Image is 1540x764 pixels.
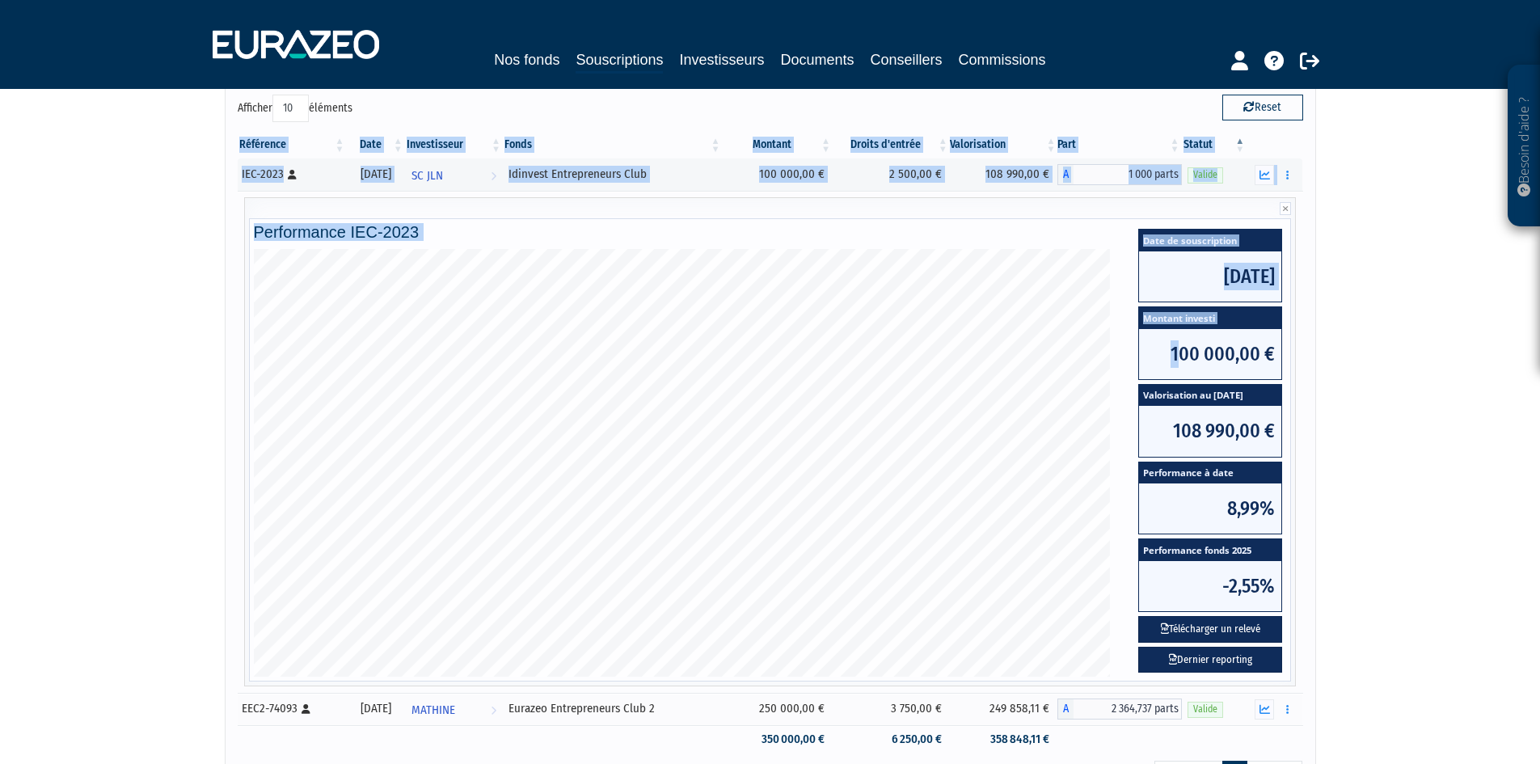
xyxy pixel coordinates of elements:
span: Valide [1188,702,1223,717]
span: MATHINE [411,695,455,725]
th: Montant: activer pour trier la colonne par ordre croissant [723,131,833,158]
span: 1 000 parts [1074,164,1181,185]
a: Investisseurs [679,49,764,71]
div: A - Idinvest Entrepreneurs Club [1057,164,1181,185]
div: A - Eurazeo Entrepreneurs Club 2 [1057,699,1181,720]
span: Date de souscription [1139,230,1281,251]
span: A [1057,699,1074,720]
th: Investisseur: activer pour trier la colonne par ordre croissant [405,131,503,158]
th: Valorisation: activer pour trier la colonne par ordre croissant [950,131,1058,158]
div: IEC-2023 [242,166,341,183]
i: [Français] Personne physique [288,170,297,179]
span: 8,99% [1139,483,1281,534]
span: Valide [1188,167,1223,183]
a: MATHINE [405,693,503,725]
td: 108 990,00 € [950,158,1058,191]
div: [DATE] [352,700,399,717]
i: Voir l'investisseur [491,161,496,191]
th: Date: activer pour trier la colonne par ordre croissant [347,131,405,158]
span: -2,55% [1139,561,1281,611]
button: Reset [1222,95,1303,120]
a: SC JLN [405,158,503,191]
div: [DATE] [352,166,399,183]
span: Performance fonds 2025 [1139,539,1281,561]
td: 6 250,00 € [833,725,950,753]
th: Part: activer pour trier la colonne par ordre croissant [1057,131,1181,158]
a: Nos fonds [494,49,559,71]
div: Idinvest Entrepreneurs Club [508,166,717,183]
select: Afficheréléments [272,95,309,122]
span: Montant investi [1139,307,1281,329]
th: Droits d'entrée: activer pour trier la colonne par ordre croissant [833,131,950,158]
h4: Performance IEC-2023 [254,223,1287,241]
div: EEC2-74093 [242,700,341,717]
td: 250 000,00 € [723,693,833,725]
td: 3 750,00 € [833,693,950,725]
span: Performance à date [1139,462,1281,484]
th: Fonds: activer pour trier la colonne par ordre croissant [503,131,723,158]
button: Télécharger un relevé [1138,616,1282,643]
th: Référence : activer pour trier la colonne par ordre croissant [238,131,347,158]
th: Statut : activer pour trier la colonne par ordre d&eacute;croissant [1182,131,1247,158]
i: [Français] Personne physique [302,704,310,714]
span: A [1057,164,1074,185]
i: Voir l'investisseur [491,695,496,725]
a: Conseillers [871,49,943,71]
td: 350 000,00 € [723,725,833,753]
p: Besoin d'aide ? [1515,74,1534,219]
td: 100 000,00 € [723,158,833,191]
span: [DATE] [1139,251,1281,302]
span: 2 364,737 parts [1074,699,1181,720]
span: Valorisation au [DATE] [1139,385,1281,407]
td: 249 858,11 € [950,693,1058,725]
a: Documents [781,49,854,71]
a: Commissions [959,49,1046,71]
label: Afficher éléments [238,95,352,122]
a: Dernier reporting [1138,647,1282,673]
div: Eurazeo Entrepreneurs Club 2 [508,700,717,717]
a: Souscriptions [576,49,663,74]
span: 108 990,00 € [1139,406,1281,456]
img: 1732889491-logotype_eurazeo_blanc_rvb.png [213,30,379,59]
span: 100 000,00 € [1139,329,1281,379]
td: 358 848,11 € [950,725,1058,753]
span: SC JLN [411,161,443,191]
td: 2 500,00 € [833,158,950,191]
